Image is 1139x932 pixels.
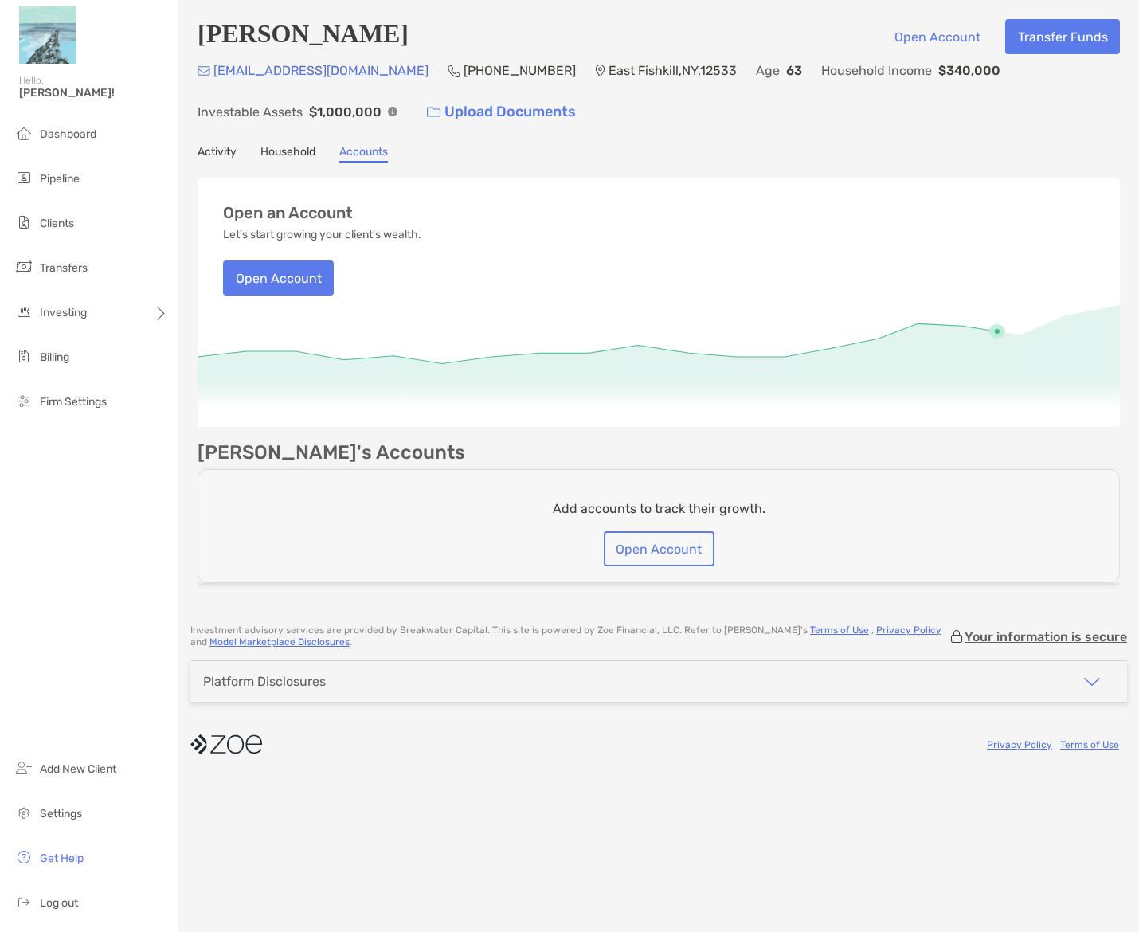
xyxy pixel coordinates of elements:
p: Age [756,61,780,80]
img: dashboard icon [14,123,33,143]
span: Get Help [40,852,84,865]
span: Firm Settings [40,395,107,409]
span: Pipeline [40,172,80,186]
span: [PERSON_NAME]! [19,86,168,100]
p: Investment advisory services are provided by Breakwater Capital . This site is powered by Zoe Fin... [190,625,949,648]
span: Settings [40,807,82,820]
h3: Open an Account [223,204,353,222]
span: Transfers [40,261,88,275]
span: Clients [40,217,74,230]
p: Investable Assets [198,102,303,122]
span: Billing [40,350,69,364]
a: Privacy Policy [876,625,941,636]
img: icon arrow [1082,672,1102,691]
img: Info Icon [388,107,397,116]
button: Open Account [604,531,714,566]
h4: [PERSON_NAME] [198,19,409,54]
span: Investing [40,306,87,319]
img: settings icon [14,803,33,822]
p: [PHONE_NUMBER] [464,61,576,80]
a: Model Marketplace Disclosures [209,636,350,648]
p: $340,000 [938,61,1000,80]
p: Household Income [821,61,932,80]
a: Upload Documents [417,95,586,129]
button: Open Account [882,19,992,54]
img: company logo [190,726,262,762]
p: Add accounts to track their growth. [553,499,765,519]
img: button icon [427,107,440,118]
p: $1,000,000 [309,102,382,122]
p: East Fishkill , NY , 12533 [609,61,737,80]
a: Accounts [339,145,388,163]
img: transfers icon [14,257,33,276]
span: Add New Client [40,762,116,776]
button: Transfer Funds [1005,19,1120,54]
p: 63 [786,61,802,80]
p: [PERSON_NAME]'s Accounts [198,443,465,463]
img: billing icon [14,347,33,366]
img: clients icon [14,213,33,232]
img: firm-settings icon [14,391,33,410]
img: investing icon [14,302,33,321]
img: get-help icon [14,848,33,867]
img: pipeline icon [14,168,33,187]
a: Privacy Policy [987,739,1052,750]
span: Dashboard [40,127,96,141]
img: Phone Icon [448,65,460,77]
p: [EMAIL_ADDRESS][DOMAIN_NAME] [213,61,429,80]
img: Email Icon [198,66,210,76]
p: Your information is secure [965,629,1127,644]
img: Zoe Logo [19,6,76,64]
span: Log out [40,896,78,910]
div: Platform Disclosures [203,674,326,689]
a: Household [260,145,315,163]
img: add_new_client icon [14,758,33,777]
img: logout icon [14,892,33,911]
button: Open Account [223,260,334,296]
a: Terms of Use [1060,739,1119,750]
p: Let's start growing your client's wealth. [223,229,421,241]
img: Location Icon [595,65,605,77]
a: Terms of Use [810,625,869,636]
a: Activity [198,145,237,163]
